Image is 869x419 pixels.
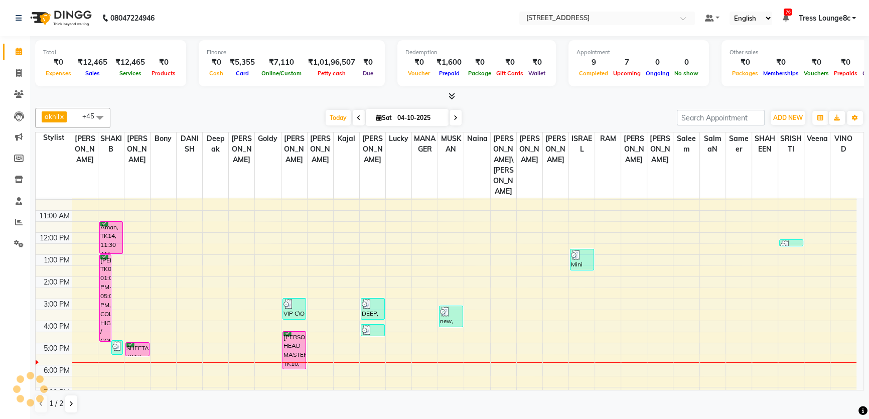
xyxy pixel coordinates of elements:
[643,57,672,68] div: 0
[72,132,98,166] span: [PERSON_NAME]
[207,48,377,57] div: Finance
[283,332,306,369] div: [PERSON_NAME] HEAD MASTERS, TK10, 04:30 PM-06:15 PM, [PERSON_NAME] COLOR (MEN),COLOR TOUCHUP (MEN)
[412,132,438,156] span: MANAGER
[784,9,792,16] span: 76
[700,132,726,156] span: SalmaN
[334,132,359,145] span: kajal
[611,70,643,77] span: Upcoming
[36,132,72,143] div: Stylist
[374,114,394,121] span: Sat
[466,57,494,68] div: ₹0
[673,132,699,156] span: Saleem
[726,132,752,156] span: Sameer
[203,132,228,156] span: Deepak
[466,70,494,77] span: Package
[405,57,432,68] div: ₹0
[730,57,761,68] div: ₹0
[151,132,176,145] span: Bony
[672,57,701,68] div: 0
[798,13,850,24] span: Tress Lounge8c
[386,132,411,145] span: Lucky
[281,132,307,166] span: [PERSON_NAME]
[207,70,226,77] span: Cash
[526,70,548,77] span: Wallet
[494,57,526,68] div: ₹0
[315,70,348,77] span: Petty cash
[37,211,72,221] div: 11:00 AM
[42,255,72,265] div: 1:00 PM
[761,57,801,68] div: ₹0
[229,132,254,166] span: [PERSON_NAME]
[405,48,548,57] div: Redemption
[359,57,377,68] div: ₹0
[778,132,804,156] span: SRISHTI
[394,110,445,125] input: 2025-10-04
[437,70,462,77] span: Prepaid
[149,57,178,68] div: ₹0
[233,70,251,77] span: Card
[149,70,178,77] span: Products
[517,132,542,166] span: [PERSON_NAME]
[42,299,72,310] div: 3:00 PM
[831,70,860,77] span: Prepaids
[438,132,464,156] span: MUSKAN
[494,70,526,77] span: Gift Cards
[304,57,359,68] div: ₹1,01,96,507
[326,110,351,125] span: Today
[576,70,611,77] span: Completed
[595,132,621,145] span: RAM
[771,111,805,125] button: ADD NEW
[730,70,761,77] span: Packages
[801,57,831,68] div: ₹0
[110,4,155,32] b: 08047224946
[42,343,72,354] div: 5:00 PM
[207,57,226,68] div: ₹0
[643,70,672,77] span: Ongoing
[255,132,280,145] span: goldy
[112,341,123,354] div: Tamanna, TK11, 04:55 PM-05:35 PM, CUT ,TEXTURIZE & STYLE
[830,132,856,156] span: VINOD
[259,57,304,68] div: ₹7,110
[177,132,202,156] span: DANISH
[360,132,385,166] span: [PERSON_NAME]
[98,132,124,156] span: SHAKIB
[83,70,102,77] span: Sales
[491,132,516,198] span: [PERSON_NAME]\ [PERSON_NAME]
[45,112,59,120] span: akhil
[752,132,778,156] span: SHAHEEN
[672,70,701,77] span: No show
[361,299,384,319] div: DEEP, TK07, 03:00 PM-04:00 PM, ROOT TOUCHUP
[761,70,801,77] span: Memberships
[405,70,432,77] span: Voucher
[611,57,643,68] div: 7
[526,57,548,68] div: ₹0
[283,299,306,319] div: VIP C\O BAJAJ SIR INOSHI, TK06, 03:00 PM-04:00 PM, KERATIN
[569,132,595,156] span: ISRAEL
[440,306,463,327] div: new, TK08, 03:20 PM-04:20 PM, SPECIAL OCCASION / UP STYLE
[26,4,94,32] img: logo
[576,48,701,57] div: Appointment
[117,70,144,77] span: Services
[259,70,304,77] span: Online/Custom
[126,343,149,356] div: SHEETAL, TK12, 05:00 PM-05:40 PM, CUT ,TEXTURIZE & STYLE
[43,57,74,68] div: ₹0
[49,398,63,409] span: 1 / 2
[801,70,831,77] span: Vouchers
[464,132,490,145] span: naina
[43,70,74,77] span: Expenses
[111,57,149,68] div: ₹12,465
[226,57,259,68] div: ₹5,355
[100,222,123,253] div: Aman, TK14, 11:30 AM-01:00 PM, KERATIN
[621,132,647,166] span: [PERSON_NAME]
[773,114,803,121] span: ADD NEW
[82,112,102,120] span: +45
[432,57,466,68] div: ₹1,600
[74,57,111,68] div: ₹12,465
[42,365,72,376] div: 6:00 PM
[59,112,64,120] a: x
[831,57,860,68] div: ₹0
[308,132,333,166] span: [PERSON_NAME]
[361,325,384,336] div: new, TK09, 04:10 PM-04:45 PM, BLOW DRY
[677,110,765,125] input: Search Appointment
[543,132,568,166] span: [PERSON_NAME]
